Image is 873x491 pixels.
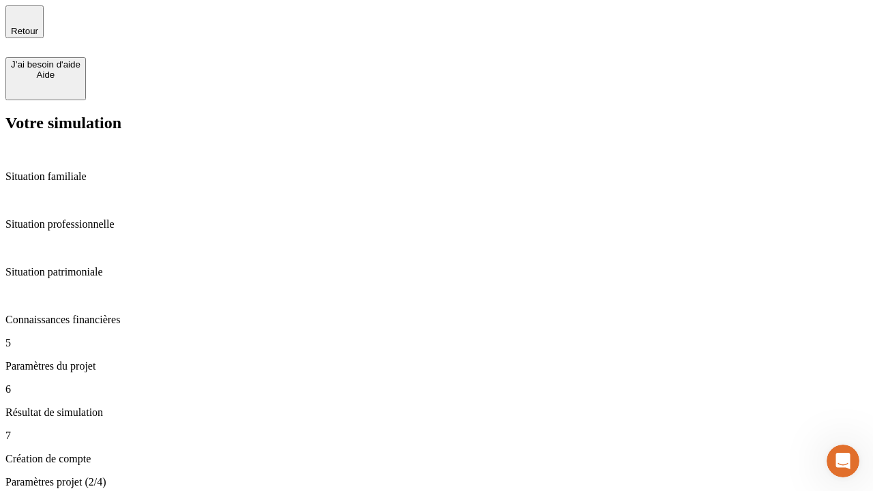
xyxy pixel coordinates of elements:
p: Situation familiale [5,170,868,183]
p: Situation professionnelle [5,218,868,230]
p: Résultat de simulation [5,406,868,419]
p: 5 [5,337,868,349]
h2: Votre simulation [5,114,868,132]
div: Aide [11,70,80,80]
p: Situation patrimoniale [5,266,868,278]
p: Création de compte [5,453,868,465]
p: 6 [5,383,868,396]
p: 7 [5,430,868,442]
div: J’ai besoin d'aide [11,59,80,70]
p: Paramètres projet (2/4) [5,476,868,488]
span: Retour [11,26,38,36]
p: Connaissances financières [5,314,868,326]
button: Retour [5,5,44,38]
p: Paramètres du projet [5,360,868,372]
iframe: Intercom live chat [827,445,859,477]
button: J’ai besoin d'aideAide [5,57,86,100]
